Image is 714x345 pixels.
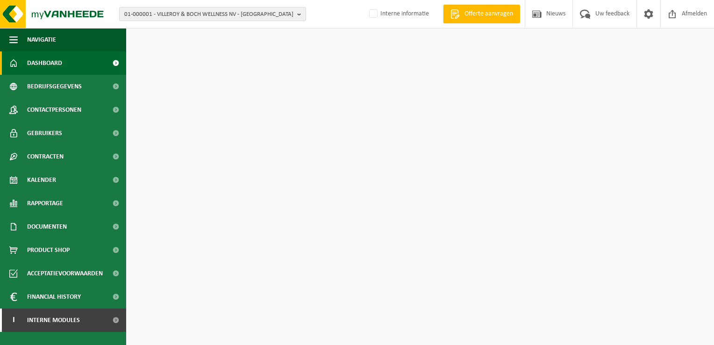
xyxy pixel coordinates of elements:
[27,285,81,309] span: Financial History
[27,238,70,262] span: Product Shop
[119,7,306,21] button: 01-000001 - VILLEROY & BOCH WELLNESS NV - [GEOGRAPHIC_DATA]
[27,215,67,238] span: Documenten
[27,309,80,332] span: Interne modules
[27,145,64,168] span: Contracten
[27,192,63,215] span: Rapportage
[462,9,515,19] span: Offerte aanvragen
[27,75,82,98] span: Bedrijfsgegevens
[27,98,81,122] span: Contactpersonen
[443,5,520,23] a: Offerte aanvragen
[367,7,429,21] label: Interne informatie
[27,168,56,192] span: Kalender
[124,7,293,22] span: 01-000001 - VILLEROY & BOCH WELLNESS NV - [GEOGRAPHIC_DATA]
[27,262,103,285] span: Acceptatievoorwaarden
[27,51,62,75] span: Dashboard
[27,28,56,51] span: Navigatie
[9,309,18,332] span: I
[27,122,62,145] span: Gebruikers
